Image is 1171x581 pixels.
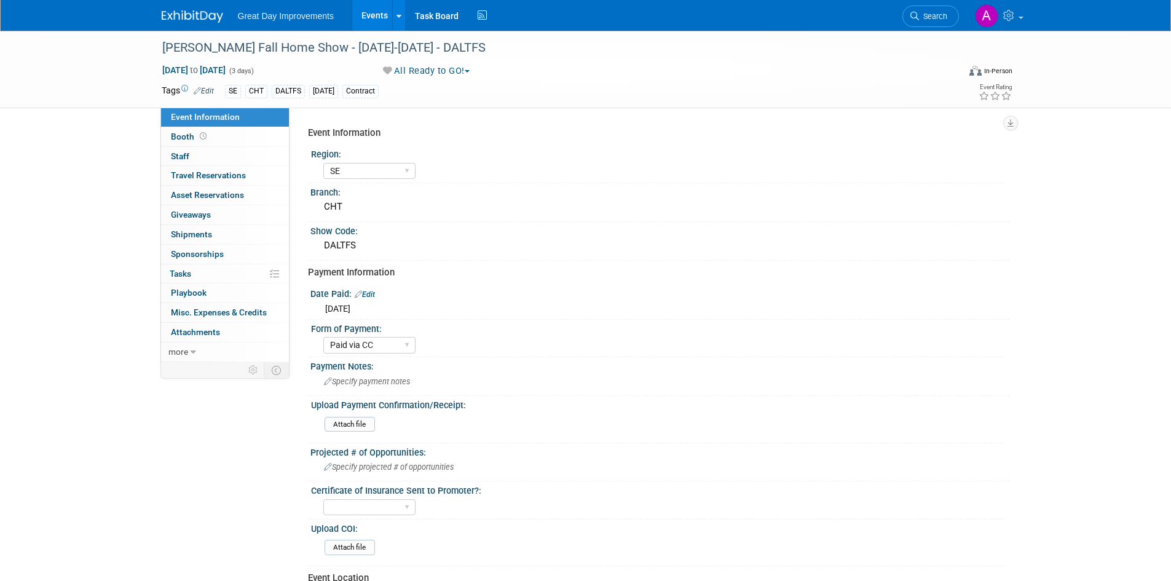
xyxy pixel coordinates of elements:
div: Projected # of Opportunities: [310,443,1010,459]
span: Attachments [171,327,220,337]
a: Attachments [161,323,289,342]
span: Sponsorships [171,249,224,259]
img: Format-Inperson.png [969,66,982,76]
a: Playbook [161,283,289,302]
div: Contract [342,85,379,98]
div: Region: [311,145,1004,160]
div: Form of Payment: [311,320,1004,335]
a: more [161,342,289,362]
a: Edit [194,87,214,95]
a: Event Information [161,108,289,127]
a: Staff [161,147,289,166]
div: Event Format [886,64,1013,82]
a: Giveaways [161,205,289,224]
a: Shipments [161,225,289,244]
div: In-Person [984,66,1012,76]
a: Travel Reservations [161,166,289,185]
span: (3 days) [228,67,254,75]
span: Playbook [171,288,207,298]
td: Tags [162,84,214,98]
div: Payment Notes: [310,357,1010,373]
a: Asset Reservations [161,186,289,205]
div: [PERSON_NAME] Fall Home Show - [DATE]-[DATE] - DALTFS [158,37,940,59]
span: Event Information [171,112,240,122]
div: CHT [245,85,267,98]
span: more [168,347,188,357]
span: Booth [171,132,209,141]
span: to [188,65,200,75]
span: Travel Reservations [171,170,246,180]
span: Giveaways [171,210,211,219]
td: Toggle Event Tabs [264,362,289,378]
div: SE [225,85,241,98]
span: [DATE] [325,304,350,314]
button: All Ready to GO! [379,65,475,77]
div: Event Rating [979,84,1012,90]
a: Tasks [161,264,289,283]
div: [DATE] [309,85,338,98]
span: Booth not reserved yet [197,132,209,141]
img: ExhibitDay [162,10,223,23]
div: Show Code: [310,222,1010,237]
div: Event Information [308,127,1001,140]
span: Specify payment notes [324,377,410,386]
span: Great Day Improvements [238,11,334,21]
div: DALTFS [320,236,1001,255]
div: Upload Payment Confirmation/Receipt: [311,396,1004,411]
span: Tasks [170,269,191,279]
img: Akeela Miller [975,4,998,28]
div: Payment Information [308,266,1001,279]
div: DALTFS [272,85,305,98]
div: Certificate of Insurance Sent to Promoter?: [311,481,1004,497]
span: Shipments [171,229,212,239]
span: Misc. Expenses & Credits [171,307,267,317]
span: Specify projected # of opportunities [324,462,454,472]
div: Upload COI: [311,520,1004,535]
div: Date Paid: [310,285,1010,301]
a: Edit [355,290,375,299]
div: CHT [320,197,1001,216]
span: Asset Reservations [171,190,244,200]
a: Sponsorships [161,245,289,264]
span: Search [919,12,947,21]
div: Branch: [310,183,1010,199]
td: Personalize Event Tab Strip [243,362,264,378]
span: Staff [171,151,189,161]
a: Misc. Expenses & Credits [161,303,289,322]
span: [DATE] [DATE] [162,65,226,76]
a: Search [902,6,959,27]
a: Booth [161,127,289,146]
